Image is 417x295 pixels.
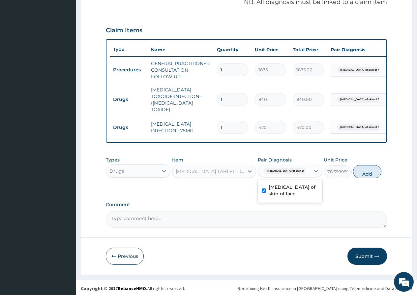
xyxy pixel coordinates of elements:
[337,124,387,131] span: [MEDICAL_DATA] of skin of face
[353,165,381,178] button: Add
[337,67,387,73] span: [MEDICAL_DATA] of skin of face
[110,43,148,56] th: Type
[148,43,214,56] th: Name
[347,248,387,265] button: Submit
[238,285,412,292] div: Redefining Heath Insurance in [GEOGRAPHIC_DATA] using Telemedicine and Data Science!
[12,33,27,49] img: d_794563401_company_1708531726252_794563401
[109,168,124,174] div: Drugs
[252,43,289,56] th: Unit Price
[148,83,214,116] td: [MEDICAL_DATA] TOXOIDE INJECTION - ([MEDICAL_DATA] TOXIDE)
[258,157,292,163] label: Pair Diagnosis
[110,121,148,134] td: Drugs
[324,157,347,163] label: Unit Price
[106,157,120,163] label: Types
[110,64,148,76] td: Procedures
[214,43,252,56] th: Quantity
[81,285,147,291] strong: Copyright © 2017 .
[172,157,183,163] label: Item
[148,117,214,137] td: [MEDICAL_DATA] INJECTION - 75MG
[110,93,148,106] td: Drugs
[337,96,387,103] span: [MEDICAL_DATA] of skin of face
[106,248,144,265] button: Previous
[269,184,318,197] label: [MEDICAL_DATA] of skin of face
[148,57,214,83] td: GENERAL PRACTITIONER CONSULTATION FOLLOW UP
[106,27,142,34] h3: Claim Items
[3,180,126,203] textarea: Type your message and hit 'Enter'
[106,202,387,208] label: Comment
[38,83,91,149] span: We're online!
[327,43,400,56] th: Pair Diagnosis
[118,285,146,291] a: RelianceHMO
[108,3,124,19] div: Minimize live chat window
[289,43,327,56] th: Total Price
[176,168,245,175] div: [MEDICAL_DATA] TABLET - 100MG ([MEDICAL_DATA])
[264,168,314,174] span: [MEDICAL_DATA] of skin of face
[34,37,111,45] div: Chat with us now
